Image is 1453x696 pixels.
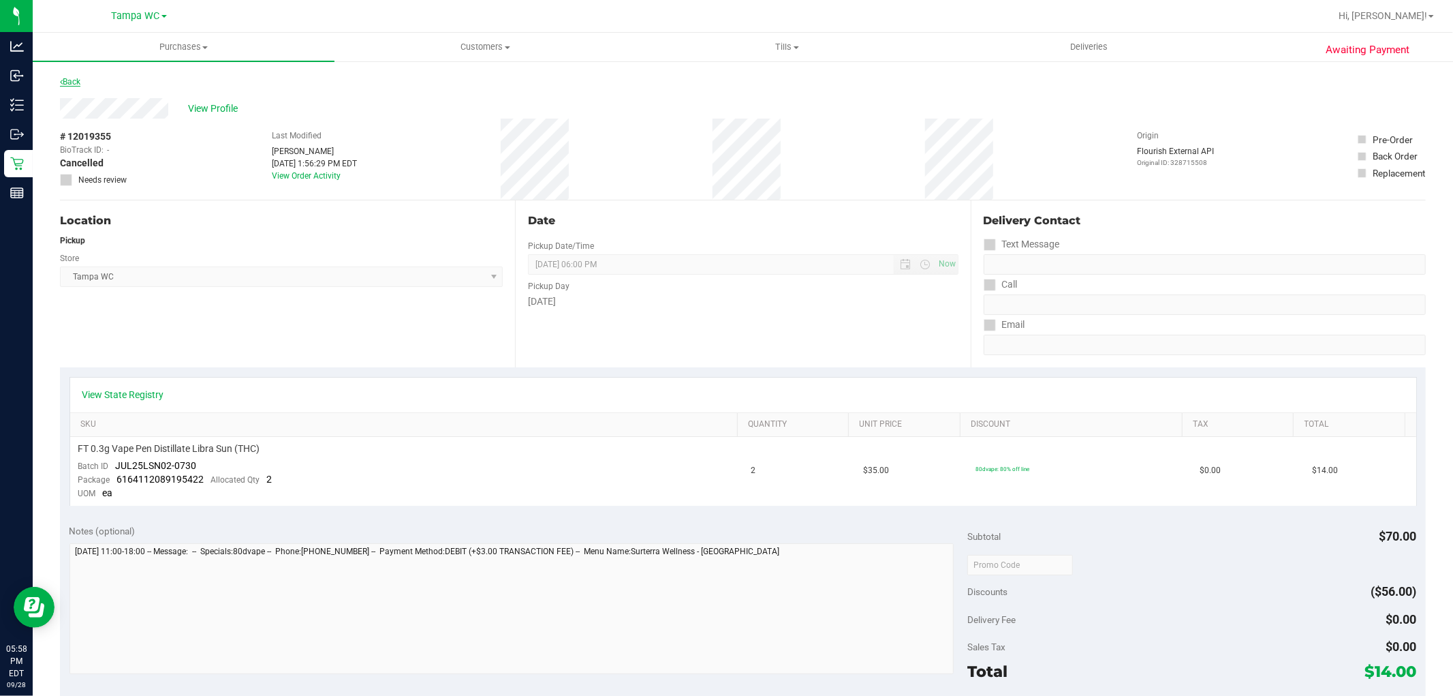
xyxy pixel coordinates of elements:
[1365,662,1417,681] span: $14.00
[1386,639,1417,654] span: $0.00
[1386,612,1417,626] span: $0.00
[189,102,243,116] span: View Profile
[967,555,1073,575] input: Promo Code
[1052,41,1126,53] span: Deliveries
[860,419,955,430] a: Unit Price
[60,77,80,87] a: Back
[78,442,260,455] span: FT 0.3g Vape Pen Distillate Libra Sun (THC)
[272,130,322,142] label: Last Modified
[14,587,54,628] iframe: Resource center
[335,41,636,53] span: Customers
[78,462,109,471] span: Batch ID
[117,474,204,485] span: 6164112089195422
[267,474,272,485] span: 2
[60,156,104,170] span: Cancelled
[1326,42,1409,58] span: Awaiting Payment
[10,69,24,82] inline-svg: Inbound
[1312,464,1338,477] span: $14.00
[528,294,958,309] div: [DATE]
[6,680,27,690] p: 09/28
[10,157,24,170] inline-svg: Retail
[967,531,1001,542] span: Subtotal
[967,641,1005,652] span: Sales Tax
[748,419,843,430] a: Quantity
[637,41,937,53] span: Tills
[10,127,24,141] inline-svg: Outbound
[10,98,24,112] inline-svg: Inventory
[1193,419,1288,430] a: Tax
[10,40,24,53] inline-svg: Analytics
[33,33,334,61] a: Purchases
[60,252,79,264] label: Store
[272,171,341,181] a: View Order Activity
[80,419,732,430] a: SKU
[10,186,24,200] inline-svg: Reports
[82,388,164,402] a: View State Registry
[60,144,104,156] span: BioTrack ID:
[1137,130,1159,142] label: Origin
[1373,133,1413,147] div: Pre-Order
[528,213,958,229] div: Date
[1373,166,1425,180] div: Replacement
[975,466,1029,472] span: 80dvape: 80% off line
[528,280,569,292] label: Pickup Day
[984,294,1426,315] input: Format: (999) 999-9999
[78,475,110,485] span: Package
[1137,157,1214,168] p: Original ID: 328715508
[78,489,96,498] span: UOM
[1379,529,1417,543] span: $70.00
[211,475,260,485] span: Allocated Qty
[528,240,594,252] label: Pickup Date/Time
[984,213,1426,229] div: Delivery Contact
[984,275,1018,294] label: Call
[103,487,113,498] span: ea
[69,526,136,536] span: Notes (optional)
[334,33,636,61] a: Customers
[272,157,357,170] div: [DATE] 1:56:29 PM EDT
[967,662,1007,681] span: Total
[967,579,1007,604] span: Discounts
[1304,419,1400,430] a: Total
[863,464,889,477] span: $35.00
[938,33,1240,61] a: Deliveries
[60,213,503,229] div: Location
[60,130,111,144] span: # 12019355
[1371,584,1417,599] span: ($56.00)
[33,41,334,53] span: Purchases
[1137,145,1214,168] div: Flourish External API
[1339,10,1427,21] span: Hi, [PERSON_NAME]!
[1373,149,1418,163] div: Back Order
[60,236,85,245] strong: Pickup
[107,144,109,156] span: -
[971,419,1177,430] a: Discount
[636,33,938,61] a: Tills
[112,10,160,22] span: Tampa WC
[984,234,1060,254] label: Text Message
[78,174,127,186] span: Needs review
[984,315,1025,335] label: Email
[272,145,357,157] div: [PERSON_NAME]
[6,643,27,680] p: 05:58 PM EDT
[116,460,197,471] span: JUL25LSN02-0730
[1200,464,1221,477] span: $0.00
[751,464,756,477] span: 2
[984,254,1426,275] input: Format: (999) 999-9999
[967,614,1016,625] span: Delivery Fee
